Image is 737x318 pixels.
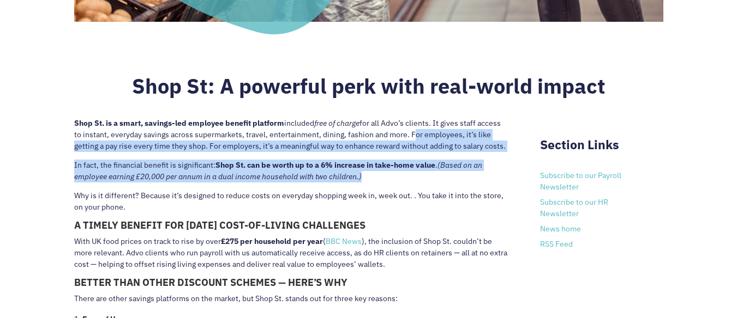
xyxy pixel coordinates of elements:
[74,219,365,231] strong: A TIMELY BENEFIT FOR [DATE] COST-OF-LIVING CHALLENGES
[215,160,435,170] strong: Shop St. can be worth up to a 6% increase in take-home value
[540,170,621,192] a: Subscribe to our Payroll Newsletter
[74,118,284,128] strong: Shop St. is a smart, savings-led employee benefit platform
[540,224,581,234] a: News home
[74,160,508,190] p: In fact, the financial benefit is significant: .
[74,190,508,221] p: Why is it different? Because it’s designed to reduce costs on everyday shopping week in, week out...
[74,118,508,160] p: included for all Advo’s clients. It gives staff access to instant, everyday savings across superm...
[74,160,482,181] em: (Based on an employee earning £20,000 per annum in a dual income household with two children.)
[221,236,323,246] strong: £275 per household per year
[314,118,359,128] em: free of charge
[74,74,663,104] h2: Shop St: A powerful perk with real-world impact
[74,236,508,278] p: With UK food prices on track to rise by over ( ), the inclusion of Shop St. couldn’t be more rele...
[540,197,608,218] a: Subscribe to our HR Newsletter
[540,239,573,249] a: RSS Feed
[540,137,663,158] h2: Section Links
[326,236,362,246] a: BBC News
[74,276,347,289] strong: BETTER THAN OTHER DISCOUNT SCHEMES — HERE’S WHY
[74,293,508,312] p: There are other savings platforms on the market, but Shop St. stands out for three key reasons:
